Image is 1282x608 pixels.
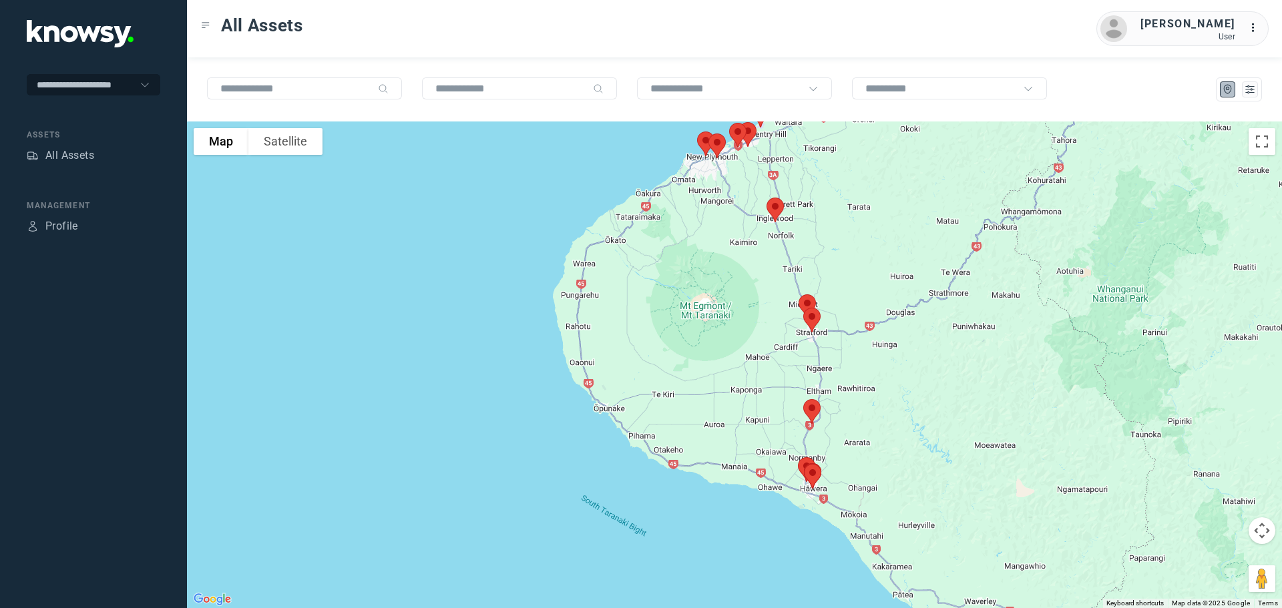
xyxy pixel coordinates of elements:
div: List [1244,83,1256,95]
div: Assets [27,129,160,141]
button: Toggle fullscreen view [1249,128,1275,155]
button: Show street map [194,128,248,155]
div: : [1249,20,1265,36]
button: Drag Pegman onto the map to open Street View [1249,565,1275,592]
a: AssetsAll Assets [27,147,94,164]
div: Search [378,83,389,94]
a: Terms (opens in new tab) [1258,599,1278,607]
button: Show satellite imagery [248,128,323,155]
div: Management [27,200,160,212]
span: All Assets [221,13,303,37]
div: Assets [27,149,39,162]
div: User [1140,32,1235,41]
div: Map [1222,83,1234,95]
span: Map data ©2025 Google [1172,599,1250,607]
button: Keyboard shortcuts [1106,599,1164,608]
img: avatar.png [1100,15,1127,42]
tspan: ... [1249,23,1263,33]
div: Search [593,83,604,94]
img: Google [190,591,234,608]
div: [PERSON_NAME] [1140,16,1235,32]
div: Profile [27,220,39,232]
div: Profile [45,218,78,234]
div: All Assets [45,147,94,164]
div: : [1249,20,1265,38]
div: Toggle Menu [201,21,210,30]
a: ProfileProfile [27,218,78,234]
img: Application Logo [27,20,134,47]
a: Open this area in Google Maps (opens a new window) [190,591,234,608]
button: Map camera controls [1249,517,1275,544]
